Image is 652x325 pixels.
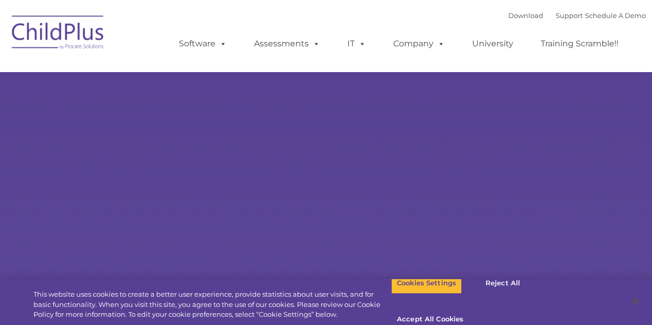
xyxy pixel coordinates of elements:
font: | [508,11,646,20]
a: Company [383,33,455,54]
a: Download [508,11,543,20]
a: Support [556,11,583,20]
img: ChildPlus by Procare Solutions [7,8,110,60]
button: Close [624,290,647,313]
a: University [462,33,524,54]
a: Schedule A Demo [585,11,646,20]
a: IT [337,33,376,54]
button: Cookies Settings [391,272,462,294]
div: This website uses cookies to create a better user experience, provide statistics about user visit... [34,289,391,320]
a: Assessments [244,33,330,54]
a: Training Scramble!! [530,33,629,54]
button: Reject All [471,272,535,294]
a: Software [169,33,237,54]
